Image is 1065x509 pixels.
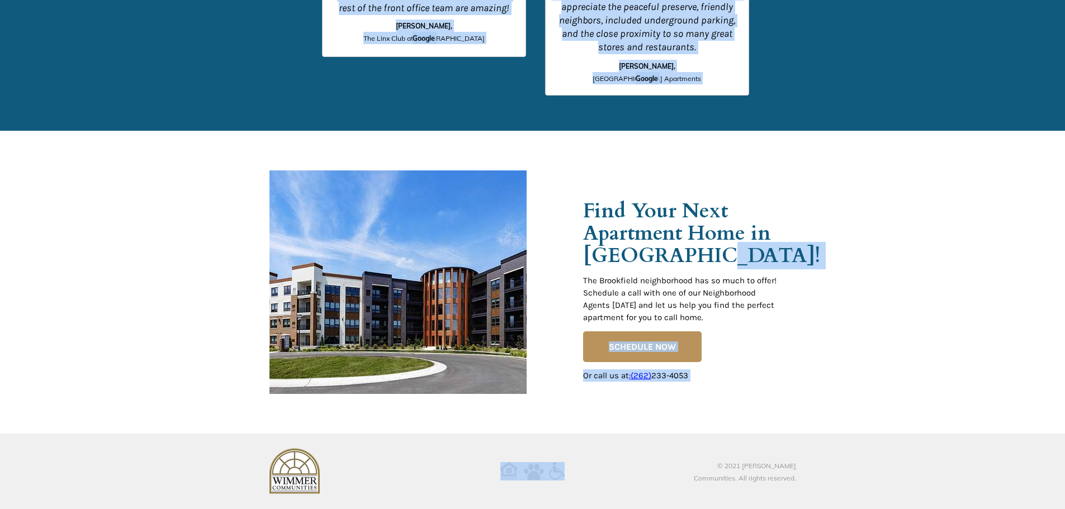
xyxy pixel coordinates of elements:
[396,22,452,42] strong: [PERSON_NAME], Google
[593,74,701,83] span: [GEOGRAPHIC_DATA] Apartments
[583,341,702,352] span: SCHEDULE NOW
[583,275,777,322] span: The Brookfield neighborhood has so much to offer! Schedule a call with one of our Neighborhood Ag...
[631,370,651,380] a: (262)
[619,62,675,83] strong: [PERSON_NAME], Google
[629,370,631,380] a: :
[583,197,820,269] span: Find Your Next Apartment Home in [GEOGRAPHIC_DATA]!
[583,370,688,380] span: Or call us at 233-4053
[694,462,796,482] span: © 2021 [PERSON_NAME] Communities. All rights reserved.
[583,331,702,362] a: SCHEDULE NOW
[363,34,485,42] span: The Linx Club at [GEOGRAPHIC_DATA]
